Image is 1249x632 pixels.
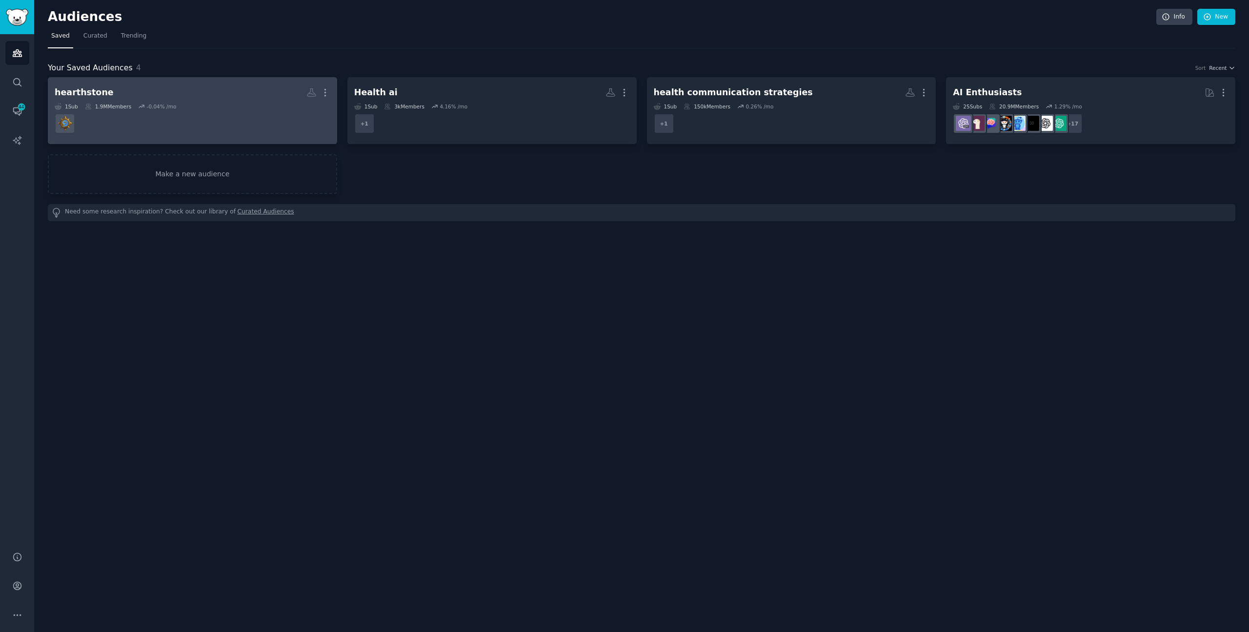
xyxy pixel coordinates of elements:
[48,9,1156,25] h2: Audiences
[1054,103,1082,110] div: 1.29 % /mo
[238,208,294,218] a: Curated Audiences
[654,113,674,134] div: + 1
[51,32,70,41] span: Saved
[147,103,177,110] div: -0.04 % /mo
[440,103,467,110] div: 4.16 % /mo
[654,86,813,99] div: health communication strategies
[55,103,78,110] div: 1 Sub
[354,113,375,134] div: + 1
[118,28,150,48] a: Trending
[55,86,114,99] div: hearthstone
[745,103,773,110] div: 0.26 % /mo
[1195,64,1206,71] div: Sort
[989,103,1039,110] div: 20.9M Members
[1010,116,1026,131] img: artificial
[1051,116,1067,131] img: ChatGPT
[48,28,73,48] a: Saved
[647,77,936,144] a: health communication strategies1Sub150kMembers0.26% /mo+1
[1209,64,1235,71] button: Recent
[956,116,971,131] img: ChatGPTPro
[17,104,26,110] span: 44
[969,116,985,131] img: LocalLLaMA
[983,116,998,131] img: ChatGPTPromptGenius
[1197,9,1235,25] a: New
[80,28,111,48] a: Curated
[347,77,637,144] a: Health ai1Sub3kMembers4.16% /mo+1
[654,103,677,110] div: 1 Sub
[5,99,29,123] a: 44
[83,32,107,41] span: Curated
[1038,116,1053,131] img: OpenAI
[1062,113,1083,134] div: + 17
[684,103,730,110] div: 150k Members
[384,103,424,110] div: 3k Members
[1209,64,1227,71] span: Recent
[953,103,982,110] div: 25 Sub s
[953,86,1022,99] div: AI Enthusiasts
[48,77,337,144] a: hearthstone1Sub1.9MMembers-0.04% /mohearthstone
[6,9,28,26] img: GummySearch logo
[121,32,146,41] span: Trending
[48,154,337,194] a: Make a new audience
[1156,9,1192,25] a: Info
[997,116,1012,131] img: aiArt
[354,103,378,110] div: 1 Sub
[85,103,131,110] div: 1.9M Members
[136,63,141,72] span: 4
[58,116,73,131] img: hearthstone
[946,77,1235,144] a: AI Enthusiasts25Subs20.9MMembers1.29% /mo+17ChatGPTOpenAIArtificialInteligenceartificialaiArtChat...
[354,86,398,99] div: Health ai
[48,62,133,74] span: Your Saved Audiences
[1024,116,1039,131] img: ArtificialInteligence
[48,204,1235,221] div: Need some research inspiration? Check out our library of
